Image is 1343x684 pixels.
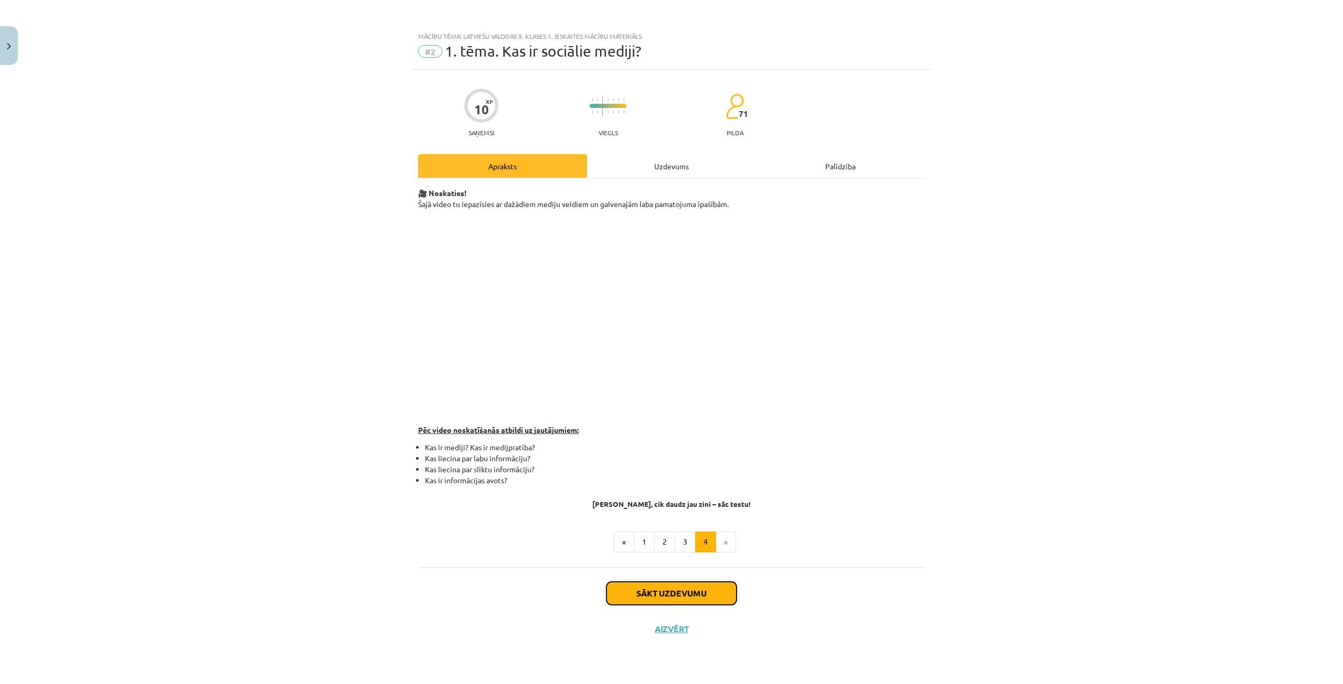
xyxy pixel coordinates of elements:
li: Kas liecina par sliktu informāciju? [425,464,925,475]
button: 4 [695,531,716,552]
img: icon-short-line-57e1e144782c952c97e751825c79c345078a6d821885a25fce030b3d8c18986b.svg [618,99,619,101]
img: icon-short-line-57e1e144782c952c97e751825c79c345078a6d821885a25fce030b3d8c18986b.svg [613,99,614,101]
img: icon-short-line-57e1e144782c952c97e751825c79c345078a6d821885a25fce030b3d8c18986b.svg [623,111,624,113]
span: XP [486,99,493,104]
img: icon-short-line-57e1e144782c952c97e751825c79c345078a6d821885a25fce030b3d8c18986b.svg [618,111,619,113]
button: Aizvērt [652,624,691,634]
p: Viegls [599,129,618,136]
img: icon-close-lesson-0947bae3869378f0d4975bcd49f059093ad1ed9edebbc8119c70593378902aed.svg [7,43,11,50]
strong: Pēc video noskatīšanās atbildi uz jautājumiem: [418,425,579,435]
p: pilda [727,129,743,136]
div: Mācību tēma: Latviešu valodas 9. klases 1. ieskaites mācību materiāls [418,32,925,40]
span: 1. tēma. Kas ir sociālie mediji? [445,42,641,60]
button: 1 [634,531,655,552]
nav: Page navigation example [418,531,925,552]
span: 71 [739,109,748,118]
div: Uzdevums [587,154,756,178]
img: icon-short-line-57e1e144782c952c97e751825c79c345078a6d821885a25fce030b3d8c18986b.svg [597,99,598,101]
button: Sākt uzdevumu [606,582,737,605]
strong: [PERSON_NAME], cik daudz jau zini – sāc testu! [592,499,751,508]
div: Palīdzība [756,154,925,178]
p: Saņemsi [464,129,498,136]
img: icon-short-line-57e1e144782c952c97e751825c79c345078a6d821885a25fce030b3d8c18986b.svg [607,111,609,113]
img: icon-short-line-57e1e144782c952c97e751825c79c345078a6d821885a25fce030b3d8c18986b.svg [592,111,593,113]
button: 2 [654,531,675,552]
li: Kas ir informācijas avots? [425,475,925,486]
img: icon-short-line-57e1e144782c952c97e751825c79c345078a6d821885a25fce030b3d8c18986b.svg [613,111,614,113]
img: icon-short-line-57e1e144782c952c97e751825c79c345078a6d821885a25fce030b3d8c18986b.svg [597,111,598,113]
img: icon-short-line-57e1e144782c952c97e751825c79c345078a6d821885a25fce030b3d8c18986b.svg [592,99,593,101]
img: icon-short-line-57e1e144782c952c97e751825c79c345078a6d821885a25fce030b3d8c18986b.svg [607,99,609,101]
li: Kas liecina par labu informāciju? [425,453,925,464]
img: icon-long-line-d9ea69661e0d244f92f715978eff75569469978d946b2353a9bb055b3ed8787d.svg [602,96,603,116]
button: « [614,531,634,552]
img: students-c634bb4e5e11cddfef0936a35e636f08e4e9abd3cc4e673bd6f9a4125e45ecb1.svg [726,93,744,120]
strong: 🎥 Noskaties! [418,188,466,198]
div: 10 [474,102,489,117]
li: Kas ir mediji? Kas ir medijpratība? [425,442,925,453]
div: Apraksts [418,154,587,178]
img: icon-short-line-57e1e144782c952c97e751825c79c345078a6d821885a25fce030b3d8c18986b.svg [623,99,624,101]
button: 3 [675,531,696,552]
span: #2 [418,45,442,58]
p: Šajā video tu iepazīsies ar dažādiem mediju veidiem un galvenajām laba pamatojuma īpašībām. [418,188,925,210]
